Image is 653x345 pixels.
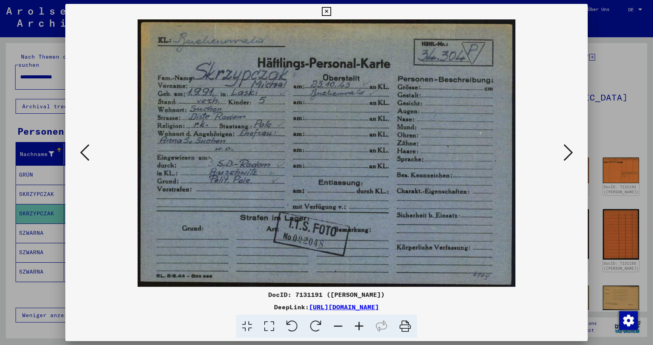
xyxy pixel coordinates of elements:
div: DeepLink: [65,302,588,312]
div: Zustimmung ändern [619,311,637,329]
img: 001.jpg [92,19,561,287]
div: DocID: 7131191 ([PERSON_NAME]) [65,290,588,299]
a: [URL][DOMAIN_NAME] [309,303,379,311]
img: Zustimmung ändern [619,311,638,330]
